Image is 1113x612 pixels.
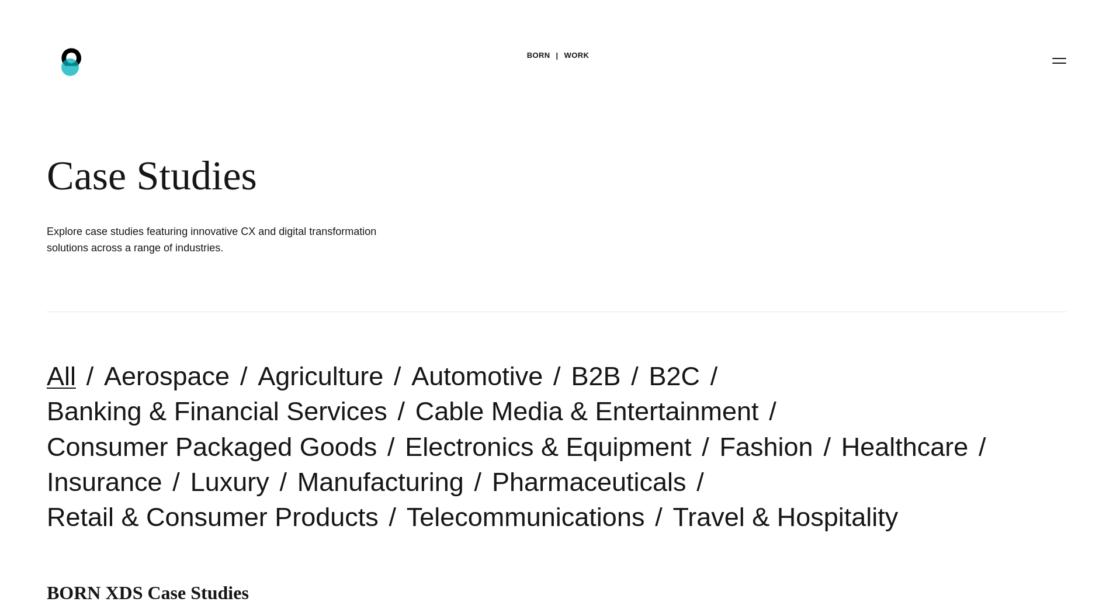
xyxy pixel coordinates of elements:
a: Pharmaceuticals [492,467,686,497]
a: Luxury [190,467,269,497]
a: Insurance [47,467,162,497]
a: Travel & Hospitality [672,502,898,532]
a: BORN [527,47,550,64]
a: Electronics & Equipment [405,432,691,462]
a: Automotive [411,361,543,391]
a: Consumer Packaged Goods [47,432,377,462]
a: Telecommunications [407,502,645,532]
div: Case Studies [47,152,713,200]
h1: Explore case studies featuring innovative CX and digital transformation solutions across a range ... [47,223,397,256]
h1: BORN XDS Case Studies [47,582,1066,604]
a: Work [564,47,590,64]
a: Healthcare [841,432,969,462]
a: Manufacturing [297,467,464,497]
a: Cable Media & Entertainment [415,396,759,426]
button: Open [1045,48,1073,72]
a: All [47,361,76,391]
a: Banking & Financial Services [47,396,387,426]
a: B2C [649,361,700,391]
a: Fashion [720,432,813,462]
a: Aerospace [104,361,230,391]
a: B2B [571,361,620,391]
a: Agriculture [258,361,383,391]
a: Retail & Consumer Products [47,502,379,532]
